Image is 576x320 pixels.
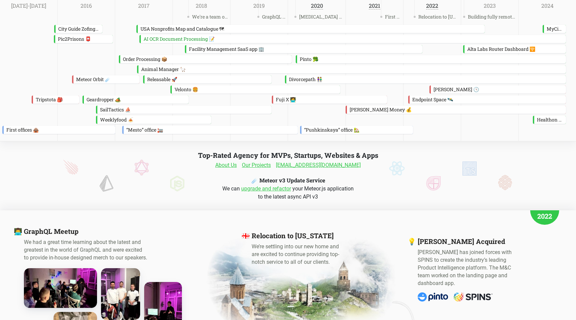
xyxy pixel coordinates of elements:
span: Building fully remote team [467,13,517,21]
div: [PERSON_NAME] Money 💰 [347,106,566,114]
img: Jamstack [426,176,441,190]
div: Facility Management SaaS app 🏢 [186,45,422,53]
div: Endpoint Space 🛰️ [410,96,566,104]
a: 2018 [196,3,207,9]
div: Velonto 🍔 [172,85,340,94]
div: Pinto 🥦 [297,55,566,63]
a: upgrade and refactor [241,185,291,192]
div: SailTactics ⛵️ [97,106,271,114]
a: 2023 [484,3,496,9]
img: React JS [389,161,405,175]
div: 2022 [530,196,559,225]
h3: Relocation to [US_STATE] [252,231,344,240]
h3: [PERSON_NAME] Acquired [418,237,516,246]
span: Relocation to [US_STATE] [417,13,460,21]
p: We had a great time learning about the latest and greatest in the world of GraphQL and were excit... [24,238,158,261]
h1: Top-Rated Agency for MVPs, Startups, Websites & Apps [198,151,378,159]
div: Divorcepath 👫 [286,75,566,83]
a: About Us [215,161,237,169]
div: [PERSON_NAME] 🕓 [431,85,566,94]
div: USA Nonprofits Map and Catalogue 🗺 [138,25,485,33]
span: 💡 [408,237,416,246]
a: 2016 [81,3,92,9]
div: Healthon 🏥 [534,116,566,124]
span: GraphQL conf [261,13,287,21]
div: Order Processing 📦 [120,55,292,63]
div: First offices 🛖 [4,126,115,134]
div: MyCircadian 🌞 [544,25,566,33]
img: JavaScript [170,176,185,191]
img: GraphQL meetup [24,268,97,308]
a: [DATE]-[DATE] [11,3,46,9]
div: Animal Manager 🦙 [138,65,566,73]
a: 2024 [541,3,553,9]
span: We're a team of 10 [191,13,229,21]
h4: ☄️ Meteor v3 Update Service [251,176,325,185]
div: AI OCR Document Processing 📝 [141,35,566,43]
div: “Mesto” office 🏣 [124,126,298,134]
div: Geardropper 🏕️ [84,96,189,104]
a: 2019 [253,3,265,9]
span: 🇬🇪 [242,231,250,240]
h3: GraphQL Meetup [24,227,181,236]
div: Pic2Prisons 📮 [55,35,113,43]
div: Tripstota 🎒 [33,96,79,104]
img: Prisma [99,175,114,192]
img: Meteor JS [63,159,78,175]
a: 2022 [426,3,438,9]
div: Weeklyfood 🍝 [97,116,211,124]
span: [MEDICAL_DATA] was detected [298,13,344,21]
a: AI OCR Document Processing 📝 [139,35,566,43]
a: [EMAIL_ADDRESS][DOMAIN_NAME] [276,161,361,169]
div: Fuji X 🧑‍💻 [273,96,387,104]
img: Meetup team [101,268,140,320]
div: City Guide Zofingen 🏬 [56,25,102,33]
div: We can your Meteor.js application to the latest async API v3 [192,185,384,201]
div: “Pushkinskaya” office 🏡 [301,126,413,134]
div: Meteor Orbit ☄️ [73,75,139,83]
img: Redwood [498,175,512,190]
img: Graph QL [134,159,149,176]
img: Pinto Acquired [418,292,493,301]
a: 2020 [311,3,323,9]
img: TypeScript [462,161,477,176]
p: We’re settling into our new home and are excited to continue providing top-notch service to all o... [252,243,344,266]
p: [PERSON_NAME] has joined forces with SPINS to create the industry’s leading Product Intelligence ... [418,248,516,287]
a: 2021 [369,3,380,9]
span: 👨‍💻 [14,227,22,236]
div: Alta Labs Router Dashboard 🛜 [465,45,566,53]
a: Our Projects [242,161,271,169]
span: First designer [384,13,402,21]
a: 2017 [138,3,150,9]
div: Releasable 🚀 [145,75,271,83]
